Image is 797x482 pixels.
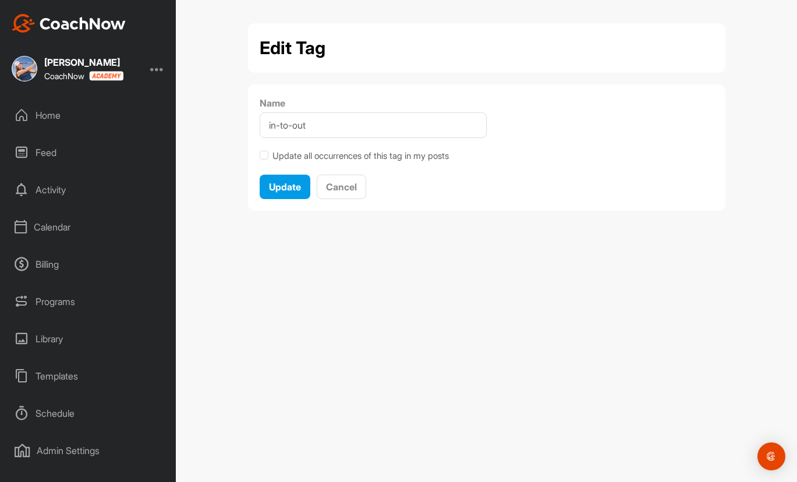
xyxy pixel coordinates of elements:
h1: Edit Tag [260,35,325,61]
span: Update [269,181,301,193]
div: CoachNow [44,71,123,81]
div: Library [6,324,171,353]
img: square_119f45f3f64b748f5e9b5b67bdae6cd5.jpg [12,56,37,81]
div: Schedule [6,399,171,428]
div: Home [6,101,171,130]
div: Admin Settings [6,436,171,465]
button: Cancel [317,175,366,200]
div: Open Intercom Messenger [757,442,785,470]
div: Programs [6,287,171,316]
button: Update [260,175,310,200]
div: Billing [6,250,171,279]
label: Name [260,96,487,110]
img: CoachNow acadmey [89,71,123,81]
div: Templates [6,361,171,391]
div: Calendar [6,212,171,242]
div: Feed [6,138,171,167]
label: Update all occurrences of this tag in my posts [272,150,449,163]
div: [PERSON_NAME] [44,58,123,67]
div: Activity [6,175,171,204]
img: CoachNow [12,14,126,33]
